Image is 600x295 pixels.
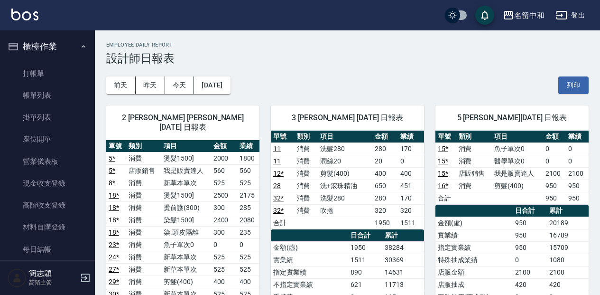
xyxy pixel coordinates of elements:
span: 3 [PERSON_NAME] [DATE] 日報表 [282,113,413,123]
a: 掛單列表 [4,106,91,128]
td: 320 [372,204,398,217]
a: 營業儀表板 [4,151,91,172]
th: 累計 [547,205,589,217]
a: 材料自購登錄 [4,216,91,238]
th: 業績 [398,131,424,143]
td: 320 [398,204,424,217]
td: 魚子單次0 [161,238,211,251]
td: 實業績 [271,254,348,266]
th: 單號 [435,131,456,143]
td: 金額(虛) [435,217,513,229]
th: 累計 [382,229,424,242]
button: 登出 [552,7,589,24]
a: 帳單列表 [4,85,91,106]
td: 店販銷售 [126,164,161,177]
button: 列印 [558,76,589,94]
td: 280 [372,192,398,204]
td: 0 [543,143,566,155]
td: 2100 [566,167,589,180]
td: 消費 [126,189,161,201]
td: 合計 [435,192,456,204]
th: 類別 [295,131,318,143]
td: 消費 [295,155,318,167]
img: Logo [11,9,38,20]
div: 名留中和 [514,10,545,21]
a: 排班表 [4,260,91,282]
td: 1800 [237,152,259,164]
span: 2 [PERSON_NAME] [PERSON_NAME][DATE] 日報表 [118,113,248,132]
td: 300 [211,226,238,238]
td: 不指定實業績 [271,278,348,291]
td: 消費 [295,180,318,192]
td: 消費 [126,276,161,288]
a: 11 [273,145,281,152]
td: 451 [398,180,424,192]
td: 剪髮(400) [318,167,372,180]
td: 950 [543,180,566,192]
td: 消費 [126,251,161,263]
td: 525 [237,177,259,189]
button: 昨天 [136,76,165,94]
td: 店販銷售 [456,167,492,180]
td: 525 [237,251,259,263]
td: 1950 [348,241,382,254]
td: 魚子單次0 [492,143,543,155]
a: 11 [273,157,281,165]
td: 洗髮280 [318,192,372,204]
td: 400 [372,167,398,180]
h2: Employee Daily Report [106,42,589,48]
td: 16789 [547,229,589,241]
td: 950 [543,192,566,204]
td: 300 [211,201,238,214]
table: a dense table [435,131,589,205]
td: 店販抽成 [435,278,513,291]
td: 525 [211,177,238,189]
td: 2175 [237,189,259,201]
td: 420 [547,278,589,291]
td: 消費 [295,192,318,204]
th: 項目 [318,131,372,143]
button: save [475,6,494,25]
td: 890 [348,266,382,278]
span: 5 [PERSON_NAME][DATE] 日報表 [447,113,577,123]
td: 消費 [126,263,161,276]
button: 前天 [106,76,136,94]
td: 洗髮280 [318,143,372,155]
td: 170 [398,192,424,204]
a: 28 [273,182,281,190]
td: 560 [237,164,259,177]
td: 400 [211,276,238,288]
td: 消費 [126,177,161,189]
td: 消費 [295,143,318,155]
table: a dense table [271,131,424,229]
button: 今天 [165,76,194,94]
td: 11713 [382,278,424,291]
button: 櫃檯作業 [4,34,91,59]
th: 日合計 [513,205,547,217]
td: 消費 [126,201,161,214]
td: 特殊抽成業績 [435,254,513,266]
th: 類別 [126,140,161,152]
td: 170 [398,143,424,155]
h3: 設計師日報表 [106,52,589,65]
td: 染髮1500] [161,214,211,226]
th: 日合計 [348,229,382,242]
td: 合計 [271,217,295,229]
th: 單號 [106,140,126,152]
td: 560 [211,164,238,177]
td: 洗+滾珠精油 [318,180,372,192]
td: 剪髮(400) [161,276,211,288]
th: 業績 [237,140,259,152]
a: 現金收支登錄 [4,172,91,194]
td: 20189 [547,217,589,229]
td: 醫學單次0 [492,155,543,167]
td: 實業績 [435,229,513,241]
td: 525 [211,251,238,263]
img: Person [8,268,27,287]
a: 打帳單 [4,63,91,85]
td: 2100 [547,266,589,278]
td: 235 [237,226,259,238]
td: 消費 [126,214,161,226]
td: 燙前護(300) [161,201,211,214]
h5: 簡志穎 [29,269,77,278]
